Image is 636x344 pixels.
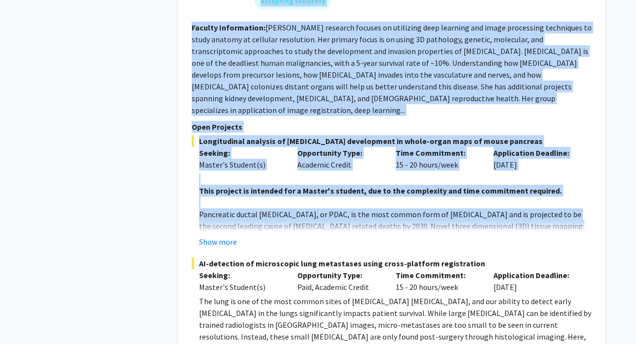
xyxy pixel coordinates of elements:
[290,147,388,171] div: Academic Credit
[199,269,283,281] p: Seeking:
[486,147,584,171] div: [DATE]
[192,258,592,269] span: AI-detection of microscopic lung metastases using cross-platform registration
[199,208,592,291] p: Pancreatic ductal [MEDICAL_DATA], or PDAC, is the most common form of [MEDICAL_DATA] and is proje...
[290,269,388,293] div: Paid, Academic Credit
[396,147,479,159] p: Time Commitment:
[493,269,577,281] p: Application Deadline:
[486,269,584,293] div: [DATE]
[396,269,479,281] p: Time Commitment:
[199,147,283,159] p: Seeking:
[7,300,42,337] iframe: Chat
[192,23,592,115] fg-read-more: [PERSON_NAME] research focuses on utilizing deep learning and image processing techniques to stud...
[199,281,283,293] div: Master's Student(s)
[192,23,265,32] b: Faculty Information:
[297,147,381,159] p: Opportunity Type:
[199,159,283,171] div: Master's Student(s)
[192,135,592,147] span: Longitudinal analysis of [MEDICAL_DATA] development in whole-organ maps of mouse pancreas
[199,186,562,196] strong: This project is intended for a Master's student, due to the complexity and time commitment required.
[493,147,577,159] p: Application Deadline:
[388,269,487,293] div: 15 - 20 hours/week
[388,147,487,171] div: 15 - 20 hours/week
[199,236,237,248] button: Show more
[192,121,592,133] p: Open Projects
[297,269,381,281] p: Opportunity Type:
